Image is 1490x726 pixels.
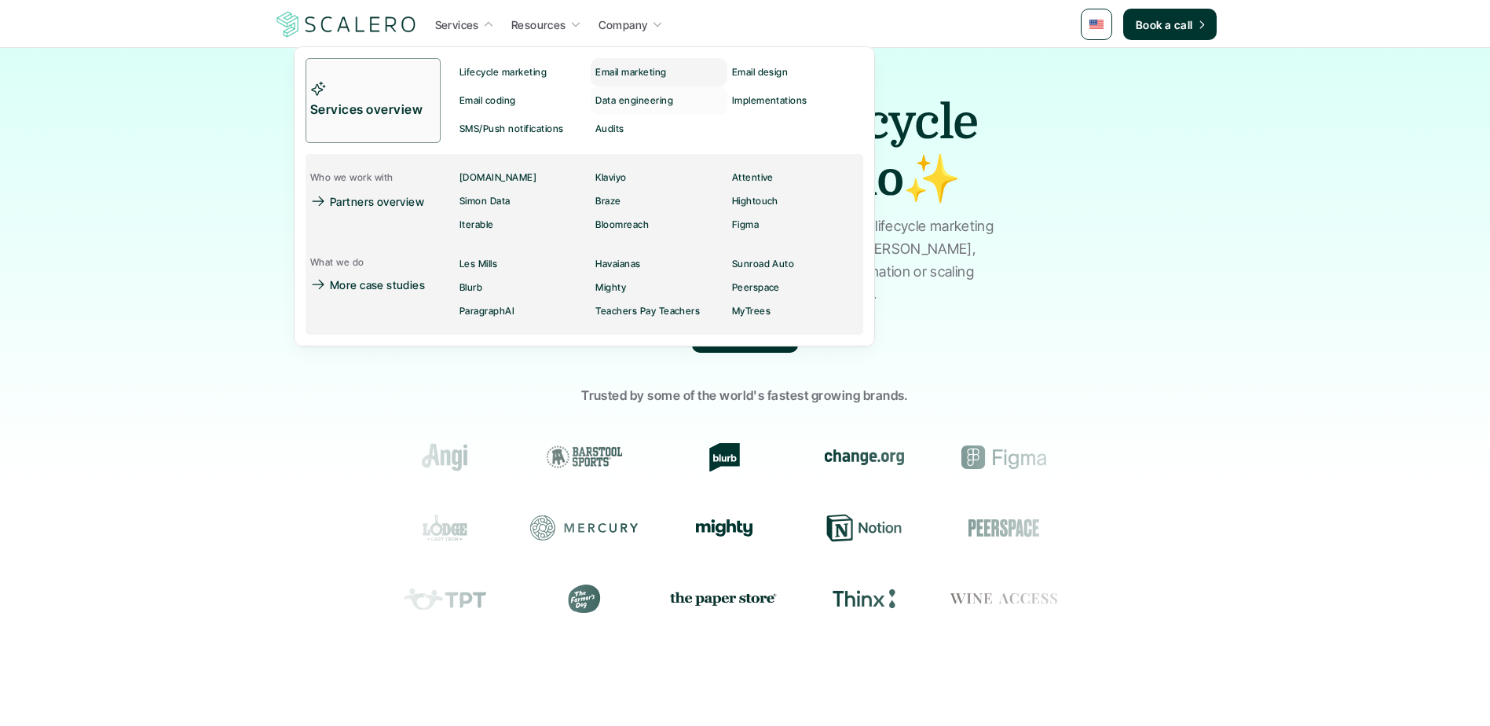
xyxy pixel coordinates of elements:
[615,519,723,537] div: Mighty Networks
[727,86,862,115] a: Implementations
[330,193,424,210] p: Partners overview
[459,123,564,134] p: SMS/Push notifications
[737,443,845,471] div: change.org
[877,443,985,471] div: Figma
[274,9,419,39] img: Scalero company logo
[511,16,566,33] p: Resources
[731,172,773,183] p: Attentive
[490,215,1001,306] p: From strategy to execution, we bring deep expertise in top lifecycle marketing platforms—[DOMAIN_...
[459,196,511,207] p: Simon Data
[731,95,807,106] p: Implementations
[306,189,435,213] a: Partners overview
[591,115,718,143] a: Audits
[591,58,727,86] a: Email marketing
[1034,514,1143,542] div: Resy
[599,16,648,33] p: Company
[455,276,591,299] a: Blurb
[459,306,514,317] p: ParagraphAI
[455,189,591,213] a: Simon Data
[591,252,727,276] a: Havaianas
[455,299,591,323] a: ParagraphAI
[595,196,621,207] p: Braze
[731,196,778,207] p: Hightouch
[455,213,591,236] a: Iterable
[731,67,788,78] p: Email design
[455,58,591,86] a: Lifecycle marketing
[633,588,741,608] img: the paper store
[455,252,591,276] a: Les Mills
[755,514,863,542] div: Notion
[435,16,479,33] p: Services
[595,258,640,269] p: Havaianas
[595,282,626,293] p: Mighty
[1033,448,1108,467] img: Groome
[306,58,441,143] a: Services overview
[457,443,566,471] div: Barstool
[731,258,794,269] p: Sunroad Auto
[493,585,602,613] div: The Farmer's Dog
[913,585,1021,613] div: Wine Access
[310,257,364,268] p: What we do
[459,67,547,78] p: Lifecycle marketing
[591,276,727,299] a: Mighty
[591,213,727,236] a: Bloomreach
[773,585,881,613] div: Thinx
[353,585,462,613] div: Teachers Pay Teachers
[310,100,426,120] p: Services overview
[455,86,591,115] a: Email coding
[595,95,673,106] p: Data engineering
[317,443,426,471] div: Angi
[895,514,1003,542] div: Peerspace
[597,443,705,471] div: Blurb
[1123,9,1217,40] a: Book a call
[459,258,497,269] p: Les Mills
[731,282,779,293] p: Peerspace
[455,166,591,189] a: [DOMAIN_NAME]
[459,95,516,106] p: Email coding
[731,219,758,230] p: Figma
[595,172,626,183] p: Klaviyo
[310,172,394,183] p: Who we work with
[330,277,425,293] p: More case studies
[727,166,862,189] a: Attentive
[475,514,584,542] div: Mercury
[1136,16,1193,33] p: Book a call
[727,213,862,236] a: Figma
[459,282,482,293] p: Blurb
[591,189,727,213] a: Braze
[727,299,862,323] a: MyTrees
[459,172,536,183] p: [DOMAIN_NAME]
[727,58,862,86] a: Email design
[727,189,862,213] a: Hightouch
[595,123,624,134] p: Audits
[591,166,727,189] a: Klaviyo
[470,94,1020,207] h1: The premier lifecycle marketing studio✨
[335,514,444,542] div: Lodge Cast Iron
[595,67,666,78] p: Email marketing
[727,276,862,299] a: Peerspace
[455,115,591,143] a: SMS/Push notifications
[595,219,649,230] p: Bloomreach
[591,86,727,115] a: Data engineering
[731,306,770,317] p: MyTrees
[459,219,494,230] p: Iterable
[591,299,727,323] a: Teachers Pay Teachers
[727,252,862,276] a: Sunroad Auto
[1053,585,1161,613] div: Prose
[274,10,419,38] a: Scalero company logo
[306,273,441,296] a: More case studies
[595,306,700,317] p: Teachers Pay Teachers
